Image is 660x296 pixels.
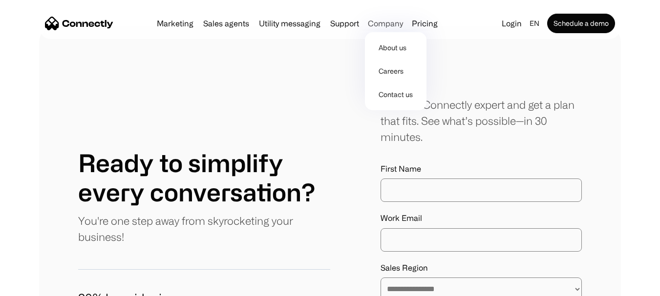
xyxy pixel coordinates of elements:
div: en [526,17,545,30]
aside: Language selected: English [10,278,59,293]
a: Utility messaging [255,20,324,27]
div: Company [368,17,403,30]
label: First Name [381,164,582,174]
a: Pricing [408,20,442,27]
a: home [45,16,113,31]
p: You're one step away from skyrocketing your business! [78,213,330,245]
a: Sales agents [199,20,253,27]
a: Marketing [153,20,197,27]
h1: Ready to simplify every conversation? [78,148,330,207]
label: Work Email [381,214,582,223]
nav: Company [365,30,426,110]
label: Sales Region [381,263,582,273]
a: Support [326,20,363,27]
a: Contact us [369,83,423,106]
a: Careers [369,59,423,83]
ul: Language list [20,279,59,293]
a: Login [498,17,526,30]
a: About us [369,36,423,59]
div: en [530,17,539,30]
a: Schedule a demo [547,14,615,33]
div: Company [365,17,406,30]
div: Talk to a Connectly expert and get a plan that fits. See what’s possible—in 30 minutes. [381,97,582,145]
